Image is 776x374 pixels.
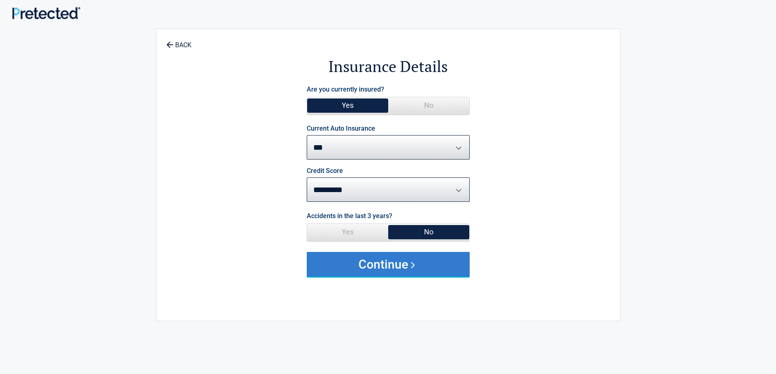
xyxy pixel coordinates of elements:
[307,125,375,132] label: Current Auto Insurance
[307,210,392,221] label: Accidents in the last 3 years?
[307,252,470,276] button: Continue
[388,97,469,114] span: No
[307,97,388,114] span: Yes
[12,7,80,19] img: Main Logo
[307,168,343,174] label: Credit Score
[388,224,469,240] span: No
[307,224,388,240] span: Yes
[201,56,575,77] h2: Insurance Details
[165,34,193,48] a: BACK
[307,84,384,95] label: Are you currently insured?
